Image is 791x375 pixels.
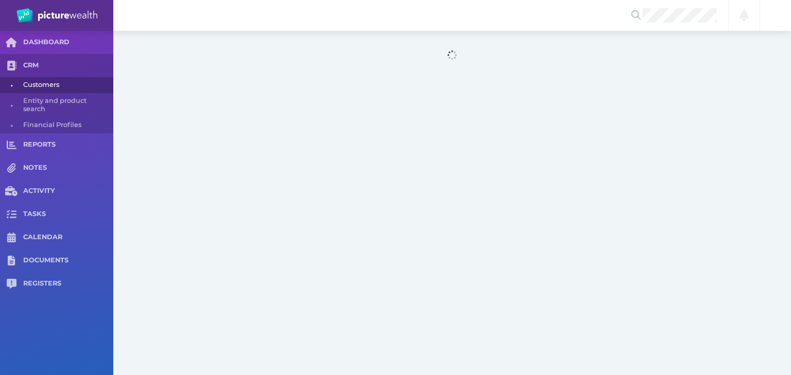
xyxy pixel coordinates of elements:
[23,117,110,133] span: Financial Profiles
[23,256,113,265] span: DOCUMENTS
[23,233,113,242] span: CALENDAR
[16,8,97,23] img: PW
[23,77,110,93] span: Customers
[23,93,110,117] span: Entity and product search
[23,140,113,149] span: REPORTS
[23,187,113,195] span: ACTIVITY
[23,61,113,70] span: CRM
[23,164,113,172] span: NOTES
[23,279,113,288] span: REGISTERS
[23,38,113,47] span: DASHBOARD
[764,4,787,27] div: David Parry
[23,210,113,219] span: TASKS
